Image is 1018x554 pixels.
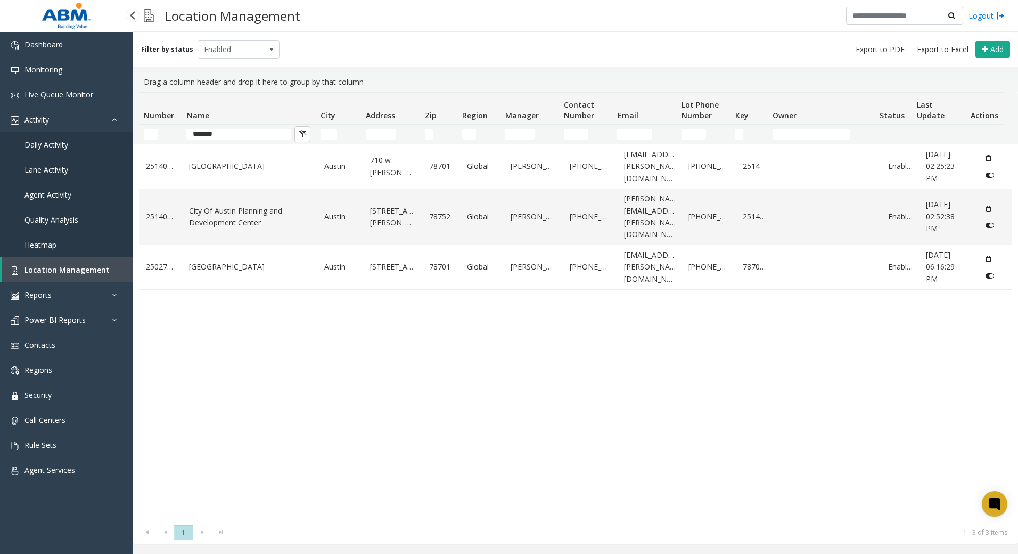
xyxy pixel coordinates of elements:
span: Zip [425,110,437,120]
a: [PHONE_NUMBER] [570,211,611,223]
input: Zip Filter [425,129,433,140]
img: 'icon' [11,291,19,300]
a: [STREET_ADDRESS] [370,261,417,273]
span: Daily Activity [24,140,68,150]
td: Status Filter [875,125,913,144]
span: Regions [24,365,52,375]
input: Contact Number Filter [564,129,588,140]
input: Manager Filter [505,129,535,140]
a: [PHONE_NUMBER] [688,261,729,273]
div: Data table [133,92,1018,520]
a: Global [467,261,497,273]
span: [DATE] 02:25:23 PM [926,149,955,183]
a: [STREET_ADDRESS][PERSON_NAME] [370,205,417,229]
th: Status [875,93,913,125]
a: [PERSON_NAME] [511,160,557,172]
button: Disable [980,217,1000,234]
img: 'icon' [11,41,19,50]
img: 'icon' [11,392,19,400]
td: Manager Filter [500,125,560,144]
span: City [321,110,335,120]
th: Actions [966,93,1004,125]
span: Last Update [917,100,945,120]
span: [DATE] 02:52:38 PM [926,199,955,233]
button: Delete [980,150,997,167]
span: Dashboard [24,39,63,50]
a: 78701 [429,160,454,172]
img: 'icon' [11,66,19,75]
span: Quality Analysis [24,215,78,225]
a: [EMAIL_ADDRESS][PERSON_NAME][DOMAIN_NAME] [624,249,676,285]
img: 'icon' [11,366,19,375]
img: 'icon' [11,266,19,275]
input: Owner Filter [773,129,851,140]
span: Add [990,44,1004,54]
a: 787010 [743,261,768,273]
a: 25140000 [146,160,176,172]
img: pageIcon [144,3,154,29]
a: [PHONE_NUMBER] [570,261,611,273]
button: Disable [980,167,1000,184]
a: 710 w [PERSON_NAME] [370,154,417,178]
td: Address Filter [362,125,421,144]
span: Monitoring [24,64,62,75]
a: 25140003 [146,211,176,223]
img: 'icon' [11,316,19,325]
img: 'icon' [11,91,19,100]
span: Address [366,110,395,120]
a: [PHONE_NUMBER] [688,211,729,223]
a: City Of Austin Planning and Development Center [189,205,311,229]
a: [DATE] 02:52:38 PM [926,199,967,234]
a: Logout [968,10,1005,21]
span: Live Queue Monitor [24,89,93,100]
span: Call Centers [24,415,65,425]
a: [GEOGRAPHIC_DATA] [189,160,311,172]
button: Add [975,41,1010,58]
span: Activity [24,115,49,125]
span: Location Management [24,265,110,275]
td: Number Filter [139,125,182,144]
a: Location Management [2,257,133,282]
a: Enabled [888,211,913,223]
input: Address Filter [366,129,396,140]
a: Global [467,211,497,223]
span: Key [735,110,749,120]
span: Owner [773,110,797,120]
label: Filter by status [141,45,193,54]
span: Manager [505,110,539,120]
span: Lane Activity [24,165,68,175]
a: 25027890 [146,261,176,273]
kendo-pager-info: 1 - 3 of 3 items [236,528,1007,537]
span: Reports [24,290,52,300]
a: [PERSON_NAME] [511,211,557,223]
img: 'icon' [11,467,19,475]
button: Clear [294,126,310,142]
span: Number [144,110,174,120]
span: Export to Excel [917,44,968,55]
input: Key Filter [735,129,743,140]
input: Lot Phone Number Filter [682,129,706,140]
span: Name [187,110,209,120]
span: Agent Activity [24,190,71,200]
span: Export to PDF [856,44,905,55]
span: [DATE] 06:16:29 PM [926,250,955,284]
img: 'icon' [11,116,19,125]
td: Owner Filter [768,125,875,144]
span: Lot Phone Number [682,100,719,120]
span: Agent Services [24,465,75,475]
a: Austin [324,211,357,223]
span: Enabled [198,41,263,58]
a: [DATE] 02:25:23 PM [926,149,967,184]
a: 251403 [743,211,768,223]
td: Actions Filter [966,125,1004,144]
td: City Filter [316,125,362,144]
img: logout [996,10,1005,21]
td: Last Update Filter [913,125,966,144]
a: Global [467,160,497,172]
span: Contact Number [564,100,594,120]
td: Name Filter [182,125,316,144]
button: Delete [980,250,997,267]
button: Export to Excel [913,42,973,57]
td: Key Filter [730,125,768,144]
a: Austin [324,261,357,273]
